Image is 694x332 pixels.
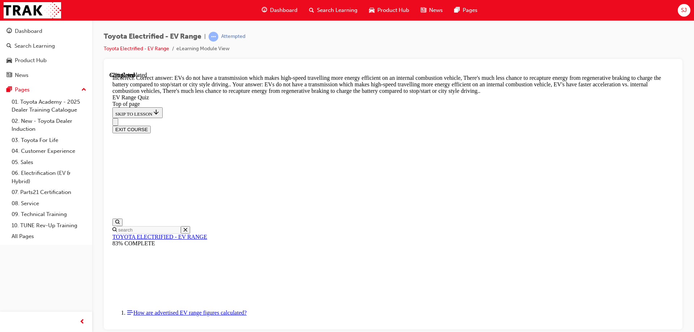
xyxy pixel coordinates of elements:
[3,54,41,61] button: EXIT COURSE
[15,71,29,79] div: News
[9,135,89,146] a: 03. Toyota For Life
[429,6,443,14] span: News
[454,6,460,15] span: pages-icon
[377,6,409,14] span: Product Hub
[303,3,363,18] a: search-iconSearch Learning
[9,198,89,209] a: 08. Service
[3,3,564,22] div: Incorrect. Correct answer: EVs do not have a transmission which makes high-speed travelling more ...
[309,6,314,15] span: search-icon
[4,2,61,18] img: Trak
[415,3,449,18] a: news-iconNews
[15,27,42,35] div: Dashboard
[7,154,71,162] input: Search
[9,187,89,198] a: 07. Parts21 Certification
[3,35,53,46] button: SKIP TO LESSON
[9,220,89,231] a: 10. TUNE Rev-Up Training
[262,6,267,15] span: guage-icon
[369,6,374,15] span: car-icon
[81,85,86,95] span: up-icon
[9,146,89,157] a: 04. Customer Experience
[9,168,89,187] a: 06. Electrification (EV & Hybrid)
[9,231,89,242] a: All Pages
[3,39,89,53] a: Search Learning
[71,154,81,162] button: Close search menu
[681,6,687,14] span: SJ
[204,33,206,41] span: |
[3,168,564,175] div: 83% COMPLETE
[3,22,564,29] div: EV Range Quiz
[3,23,89,83] button: DashboardSearch LearningProduct HubNews
[104,33,201,41] span: Toyota Electrified - EV Range
[3,29,564,35] div: Top of page
[9,157,89,168] a: 05. Sales
[3,162,98,168] a: TOYOTA ELECTRIFIED - EV RANGE
[104,46,169,52] a: Toyota Electrified - EV Range
[3,147,13,154] button: Open search menu
[3,46,9,54] button: Close navigation menu
[317,6,357,14] span: Search Learning
[7,72,12,79] span: news-icon
[6,39,50,45] span: SKIP TO LESSON
[3,25,89,38] a: Dashboard
[7,28,12,35] span: guage-icon
[221,33,245,40] div: Attempted
[449,3,483,18] a: pages-iconPages
[7,43,12,49] span: search-icon
[9,116,89,135] a: 02. New - Toyota Dealer Induction
[7,87,12,93] span: pages-icon
[421,6,426,15] span: news-icon
[15,86,30,94] div: Pages
[3,54,89,67] a: Product Hub
[270,6,297,14] span: Dashboard
[463,6,477,14] span: Pages
[209,32,218,42] span: learningRecordVerb_ATTEMPT-icon
[176,45,230,53] li: eLearning Module View
[9,209,89,220] a: 09. Technical Training
[80,318,85,327] span: prev-icon
[678,4,690,17] button: SJ
[256,3,303,18] a: guage-iconDashboard
[363,3,415,18] a: car-iconProduct Hub
[3,83,89,96] button: Pages
[7,57,12,64] span: car-icon
[9,96,89,116] a: 01. Toyota Academy - 2025 Dealer Training Catalogue
[15,56,47,65] div: Product Hub
[3,69,89,82] a: News
[14,42,55,50] div: Search Learning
